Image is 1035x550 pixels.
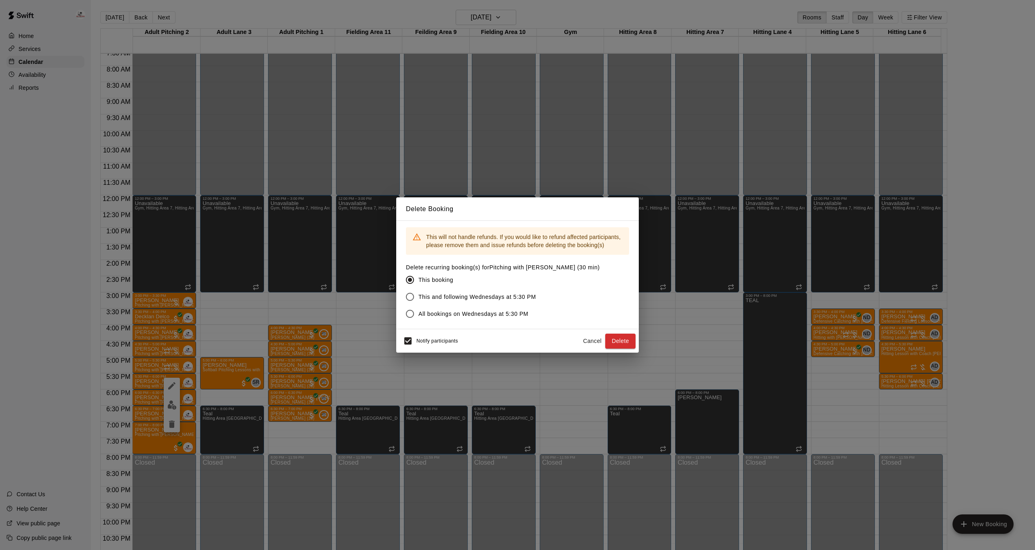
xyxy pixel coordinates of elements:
[418,310,528,318] span: All bookings on Wednesdays at 5:30 PM
[426,230,623,252] div: This will not handle refunds. If you would like to refund affected participants, please remove th...
[418,276,453,284] span: This booking
[418,293,536,301] span: This and following Wednesdays at 5:30 PM
[605,334,636,349] button: Delete
[416,338,458,344] span: Notify participants
[396,197,639,221] h2: Delete Booking
[406,263,600,271] label: Delete recurring booking(s) for Pitching with [PERSON_NAME] (30 min)
[579,334,605,349] button: Cancel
